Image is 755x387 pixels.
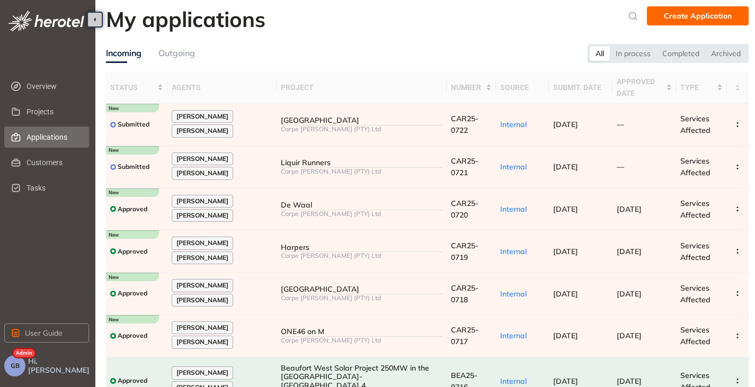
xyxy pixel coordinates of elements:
[656,46,705,61] div: Completed
[281,252,442,259] div: Carpe [PERSON_NAME] (PTY) Ltd
[705,46,747,61] div: Archived
[680,114,710,135] span: Services Affected
[451,325,478,346] span: CAR25-0717
[118,248,147,255] span: Approved
[553,204,578,214] span: [DATE]
[451,82,484,93] span: number
[11,362,20,370] span: GB
[176,369,228,376] span: [PERSON_NAME]
[26,152,81,173] span: Customers
[118,121,149,128] span: Submitted
[451,114,478,135] span: CAR25-0722
[617,331,642,340] span: [DATE]
[617,289,642,299] span: [DATE]
[617,162,624,172] span: —
[118,205,147,213] span: Approved
[500,247,527,256] span: Internal
[281,285,442,294] div: [GEOGRAPHIC_DATA]
[176,113,228,120] span: [PERSON_NAME]
[500,120,527,129] span: Internal
[176,169,228,177] span: [PERSON_NAME]
[26,177,81,199] span: Tasks
[106,6,265,32] h2: My applications
[590,46,610,61] div: All
[451,283,478,304] span: CAR25-0718
[680,156,710,177] span: Services Affected
[176,296,228,304] span: [PERSON_NAME]
[118,332,147,339] span: Approved
[553,120,578,129] span: [DATE]
[676,71,727,104] th: type
[612,71,676,104] th: approved date
[553,376,578,386] span: [DATE]
[680,283,710,304] span: Services Affected
[680,199,710,220] span: Services Affected
[617,204,642,214] span: [DATE]
[617,247,642,256] span: [DATE]
[500,162,527,172] span: Internal
[447,71,496,104] th: number
[281,201,442,210] div: De Waal
[4,323,89,343] button: User Guide
[281,125,442,133] div: Carpe [PERSON_NAME] (PTY) Ltd
[176,197,228,205] span: [PERSON_NAME]
[281,337,442,344] div: Carpe [PERSON_NAME] (PTY) Ltd
[176,212,228,219] span: [PERSON_NAME]
[118,377,147,384] span: Approved
[28,357,91,375] span: Hi, [PERSON_NAME]
[106,47,141,60] div: Incoming
[647,6,749,25] button: Create Application
[553,247,578,256] span: [DATE]
[176,127,228,134] span: [PERSON_NAME]
[500,204,527,214] span: Internal
[451,156,478,177] span: CAR25-0721
[553,331,578,340] span: [DATE]
[680,241,710,262] span: Services Affected
[118,290,147,297] span: Approved
[451,199,478,220] span: CAR25-0720
[553,162,578,172] span: [DATE]
[281,158,442,167] div: Liquir Runners
[553,289,578,299] span: [DATE]
[25,327,63,339] span: User Guide
[496,71,549,104] th: source
[26,127,81,148] span: Applications
[664,10,732,22] span: Create Application
[500,376,527,386] span: Internal
[176,239,228,247] span: [PERSON_NAME]
[176,254,228,262] span: [PERSON_NAME]
[4,355,25,376] button: GB
[500,289,527,299] span: Internal
[26,101,81,122] span: Projects
[549,71,612,104] th: submit. date
[680,82,715,93] span: type
[158,47,195,60] div: Outgoing
[281,116,442,125] div: [GEOGRAPHIC_DATA]
[176,282,228,289] span: [PERSON_NAME]
[500,331,527,340] span: Internal
[110,82,155,93] span: status
[118,163,149,170] span: Submitted
[680,325,710,346] span: Services Affected
[617,76,664,99] span: approved date
[281,210,442,218] div: Carpe [PERSON_NAME] (PTY) Ltd
[281,327,442,336] div: ONE46 on M
[281,168,442,175] div: Carpe [PERSON_NAME] (PTY) Ltd
[176,324,228,331] span: [PERSON_NAME]
[277,71,447,104] th: project
[167,71,277,104] th: agents
[176,338,228,346] span: [PERSON_NAME]
[8,11,84,31] img: logo
[106,71,167,104] th: status
[281,294,442,302] div: Carpe [PERSON_NAME] (PTY) Ltd
[610,46,656,61] div: In process
[451,241,478,262] span: CAR25-0719
[281,243,442,252] div: Harpers
[176,155,228,163] span: [PERSON_NAME]
[26,76,81,97] span: Overview
[617,376,642,386] span: [DATE]
[617,120,624,129] span: —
